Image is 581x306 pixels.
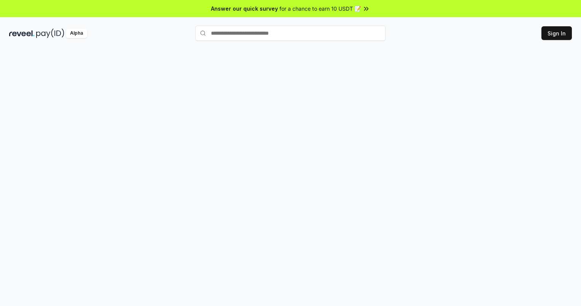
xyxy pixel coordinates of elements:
span: Answer our quick survey [211,5,278,13]
img: pay_id [36,29,64,38]
button: Sign In [541,26,572,40]
img: reveel_dark [9,29,35,38]
span: for a chance to earn 10 USDT 📝 [279,5,361,13]
div: Alpha [66,29,87,38]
